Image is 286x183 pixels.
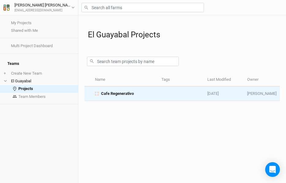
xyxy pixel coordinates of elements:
div: [PERSON_NAME] [PERSON_NAME] [14,2,71,8]
span: Aug 21, 2025 10:36 AM [207,91,219,96]
span: Cafe Regenerativo [101,91,134,96]
input: Search team projects by name [87,57,179,66]
span: + [4,71,6,76]
th: Last Modified [204,73,244,87]
h4: Teams [4,58,74,70]
h1: El Guayabal Projects [88,30,280,39]
div: [EMAIL_ADDRESS][DOMAIN_NAME] [14,8,71,13]
div: Open Intercom Messenger [265,162,280,177]
span: gregory@regen.network [247,91,277,96]
input: Search all farms [81,3,204,12]
th: Owner [244,73,280,87]
button: [PERSON_NAME] [PERSON_NAME][EMAIL_ADDRESS][DOMAIN_NAME] [3,2,75,13]
th: Tags [158,73,204,87]
th: Name [91,73,158,87]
